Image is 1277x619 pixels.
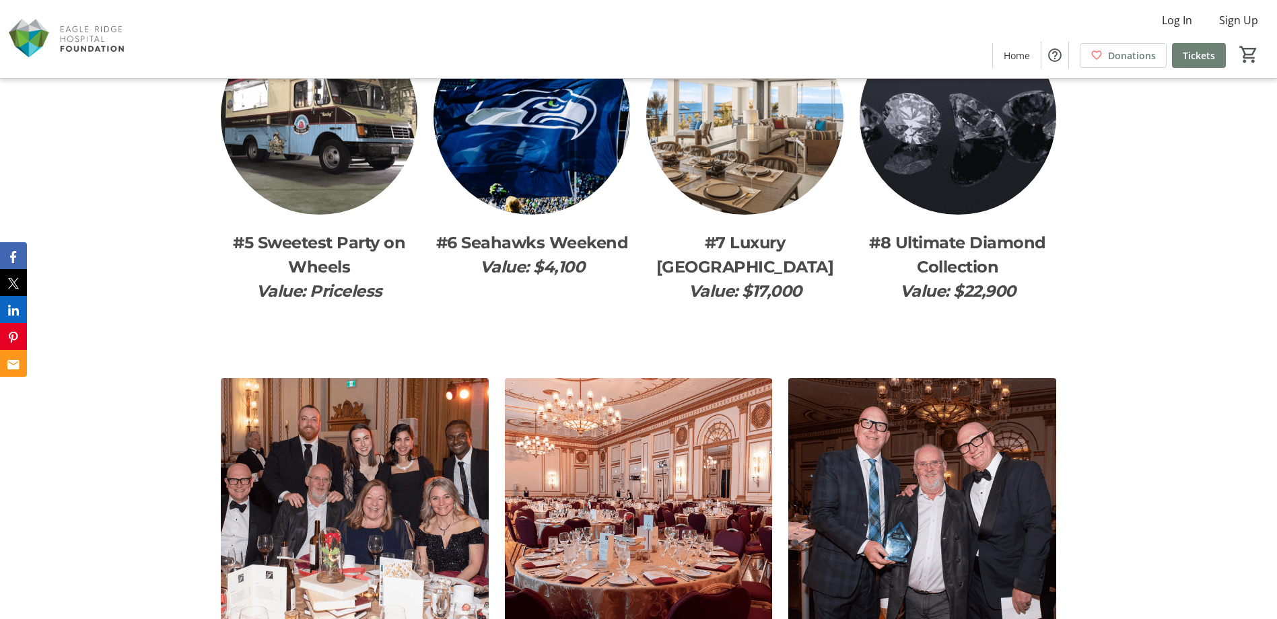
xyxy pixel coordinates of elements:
span: #8 Ultimate Diamond Collection [869,233,1046,277]
span: #6 Seahawks Weekend [436,233,629,252]
button: Sign Up [1208,9,1269,31]
button: Cart [1237,42,1261,67]
span: Tickets [1183,48,1215,63]
em: Value: $22,900 [900,281,1016,301]
a: Tickets [1172,43,1226,68]
img: <p><span style="color: rgb(74, 74, 74);">#7 Luxury Cabo Villa</span></p><p><em style="color: rgb(... [646,18,843,215]
button: Log In [1151,9,1203,31]
span: #7 Luxury [GEOGRAPHIC_DATA] [656,233,834,277]
em: Value: $4,100 [480,257,585,277]
span: Log In [1162,12,1192,28]
em: Value: $17,000 [689,281,802,301]
button: Help [1041,42,1068,69]
img: <p><span style="color: rgb(74, 74, 74);">#5 Sweetest Party on Wheels</span></p><p><em style="colo... [221,18,417,215]
span: Donations [1108,48,1156,63]
em: Value: Priceless [256,281,382,301]
span: Home [1004,48,1030,63]
span: #5 Sweetest Party on Wheels [233,233,405,277]
img: <p><span style="color: rgb(74, 74, 74);">#6 Seahawks Weekend</span></p><p><em style="color: rgb(7... [434,18,630,215]
a: Donations [1080,43,1167,68]
img: <p><span style="color: rgb(74, 74, 74);">#8 Ultimate Diamond Collection</span></p><p><em style="c... [860,18,1056,215]
img: Eagle Ridge Hospital Foundation's Logo [8,5,128,73]
a: Home [993,43,1041,68]
span: Sign Up [1219,12,1258,28]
